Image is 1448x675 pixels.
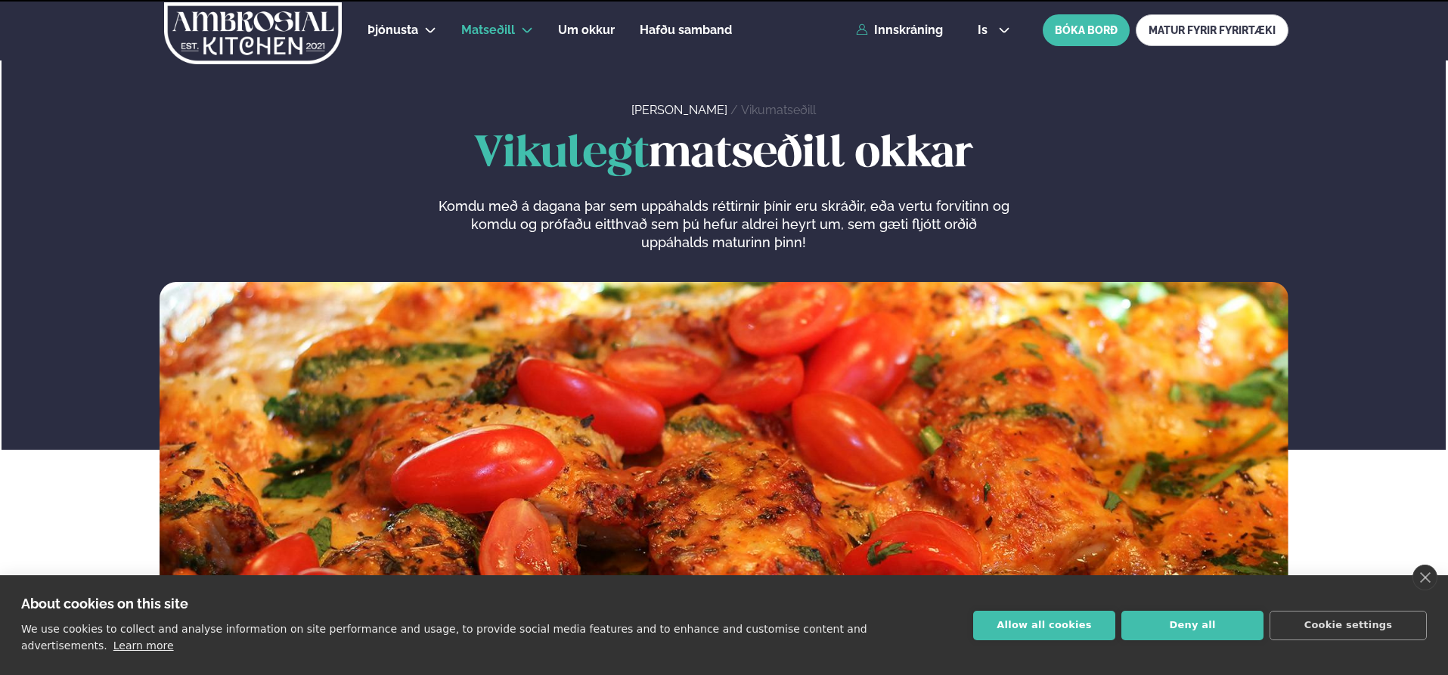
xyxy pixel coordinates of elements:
span: Um okkur [558,23,615,37]
p: Komdu með á dagana þar sem uppáhalds réttirnir þínir eru skráðir, eða vertu forvitinn og komdu og... [438,197,1009,252]
a: Learn more [113,639,174,652]
a: Innskráning [856,23,943,37]
img: image alt [160,282,1288,670]
a: close [1412,565,1437,590]
a: [PERSON_NAME] [631,103,727,117]
button: is [966,24,1022,36]
span: Þjónusta [367,23,418,37]
img: logo [163,2,343,64]
a: Vikumatseðill [741,103,816,117]
a: MATUR FYRIR FYRIRTÆKI [1136,14,1288,46]
p: We use cookies to collect and analyse information on site performance and usage, to provide socia... [21,623,867,652]
a: Þjónusta [367,21,418,39]
a: Um okkur [558,21,615,39]
span: / [730,103,741,117]
span: is [978,24,992,36]
strong: About cookies on this site [21,596,188,612]
button: Deny all [1121,611,1264,640]
span: Vikulegt [474,134,649,175]
button: BÓKA BORÐ [1043,14,1130,46]
span: Hafðu samband [640,23,732,37]
button: Cookie settings [1270,611,1427,640]
span: Matseðill [461,23,515,37]
a: Hafðu samband [640,21,732,39]
a: Matseðill [461,21,515,39]
h1: matseðill okkar [160,131,1288,179]
button: Allow all cookies [973,611,1115,640]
